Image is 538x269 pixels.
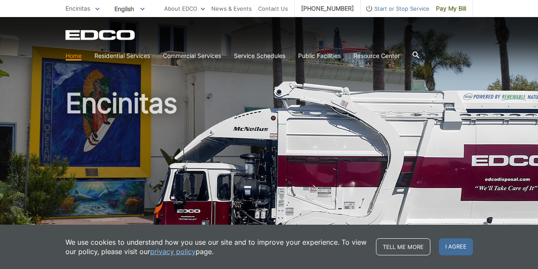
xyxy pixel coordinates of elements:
a: Residential Services [94,51,150,61]
a: privacy policy [150,247,196,256]
a: News & Events [211,4,252,13]
a: EDCD logo. Return to the homepage. [65,30,136,40]
a: Commercial Services [163,51,221,61]
p: We use cookies to understand how you use our site and to improve your experience. To view our pol... [65,237,367,256]
a: Service Schedules [234,51,285,61]
span: I agree [439,238,473,255]
a: Home [65,51,82,61]
a: Resource Center [353,51,400,61]
a: Contact Us [258,4,288,13]
a: About EDCO [164,4,205,13]
a: Public Facilities [298,51,341,61]
span: English [108,2,151,16]
span: Encinitas [65,5,90,12]
span: Pay My Bill [436,4,466,13]
a: Tell me more [376,238,430,255]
